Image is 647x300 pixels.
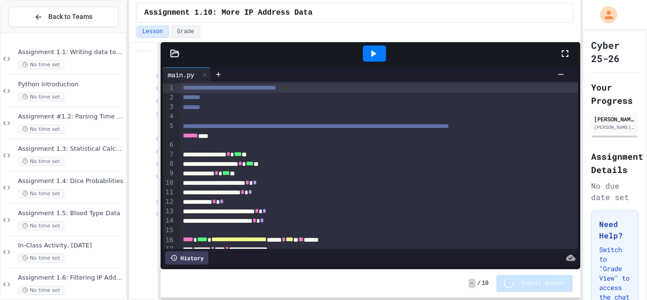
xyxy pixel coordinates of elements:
[163,70,199,80] div: main.py
[18,145,124,153] span: Assignment 1.3: Statistical Calculations
[477,280,481,287] span: /
[18,60,64,69] span: No time set
[163,236,175,245] div: 16
[18,92,64,101] span: No time set
[18,221,64,230] span: No time set
[171,26,200,38] button: Grade
[18,125,64,134] span: No time set
[18,157,64,166] span: No time set
[594,124,636,131] div: [PERSON_NAME][EMAIL_ADDRESS][DOMAIN_NAME]
[163,226,175,235] div: 15
[48,12,92,22] span: Back to Teams
[599,218,630,241] h3: Need Help?
[468,279,476,288] span: -
[482,280,488,287] span: 10
[591,38,638,65] h1: Cyber 25-26
[165,251,208,264] div: History
[18,113,124,121] span: Assignment #1.2: Parsing Time Data
[594,115,636,123] div: [PERSON_NAME]
[163,93,175,102] div: 2
[591,81,638,107] h2: Your Progress
[144,7,313,18] span: Assignment 1.10: More IP Address Data
[18,274,124,282] span: Assignment 1.6: Filtering IP Addresses
[163,83,175,93] div: 1
[163,112,175,121] div: 4
[163,216,175,226] div: 14
[18,48,124,56] span: Assignment 1.1: Writing data to a file
[163,121,175,140] div: 5
[163,159,175,169] div: 8
[163,188,175,197] div: 11
[591,150,638,176] h2: Assignment Details
[18,177,124,185] span: Assignment 1.4: Dice Probabilities
[136,26,169,38] button: Lesson
[163,245,175,254] div: 17
[18,242,124,250] span: In-Class Activity, [DATE]
[163,102,175,112] div: 3
[163,140,175,150] div: 6
[18,254,64,263] span: No time set
[590,4,620,26] div: My Account
[163,207,175,216] div: 13
[163,197,175,207] div: 12
[18,81,124,89] span: Python Introduction
[163,178,175,188] div: 10
[521,280,566,287] span: Submit Answer
[163,169,175,178] div: 9
[18,189,64,198] span: No time set
[591,180,638,203] div: No due date set
[18,286,64,295] span: No time set
[163,150,175,159] div: 7
[18,209,124,218] span: Assignment 1.5: Blood Type Data
[175,245,180,253] span: Fold line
